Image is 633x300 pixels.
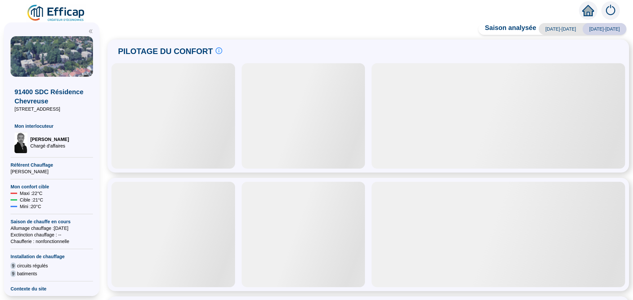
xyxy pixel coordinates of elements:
span: [DATE]-[DATE] [539,23,583,35]
img: Chargé d'affaires [15,132,28,153]
span: Chaufferie : non fonctionnelle [11,238,93,245]
span: Allumage chauffage : [DATE] [11,225,93,232]
span: Maxi : 22 °C [20,190,43,197]
span: info-circle [216,47,222,54]
span: 9 [11,262,16,269]
span: Chargé d'affaires [30,143,69,149]
span: 9 [11,270,16,277]
span: Mon confort cible [11,183,93,190]
img: alerts [601,1,620,20]
span: Mini : 20 °C [20,203,41,210]
span: [STREET_ADDRESS] [15,106,89,112]
img: efficap energie logo [26,4,86,22]
span: double-left [88,29,93,34]
span: [DATE]-[DATE] [583,23,626,35]
span: [PERSON_NAME] [11,168,93,175]
span: PILOTAGE DU CONFORT [118,46,213,57]
span: [PERSON_NAME] [30,136,69,143]
span: Saison analysée [478,23,536,35]
span: circuits régulés [17,262,48,269]
span: Contexte du site [11,286,93,292]
span: 91400 SDC Résidence Chevreuse [15,87,89,106]
span: Cible : 21 °C [20,197,43,203]
span: Saison de chauffe en cours [11,218,93,225]
span: home [582,5,594,16]
span: batiments [17,270,37,277]
span: Mon interlocuteur [15,123,89,129]
span: Exctinction chauffage : -- [11,232,93,238]
span: Référent Chauffage [11,162,93,168]
span: Installation de chauffage [11,253,93,260]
